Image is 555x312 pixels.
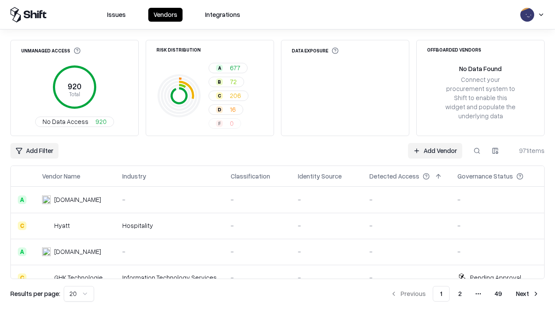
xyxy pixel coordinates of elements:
[451,286,469,302] button: 2
[457,172,513,181] div: Governance Status
[444,75,516,121] div: Connect your procurement system to Shift to enable this widget and populate the underlying data
[42,195,51,204] img: intrado.com
[21,47,81,54] div: Unmanaged Access
[216,65,223,71] div: A
[42,273,51,282] img: GHK Technologies Inc.
[230,91,241,100] span: 206
[102,8,131,22] button: Issues
[231,247,284,256] div: -
[216,78,223,85] div: B
[457,195,537,204] div: -
[216,106,223,113] div: D
[122,247,217,256] div: -
[54,247,101,256] div: [DOMAIN_NAME]
[231,273,284,282] div: -
[122,195,217,204] div: -
[427,47,481,52] div: Offboarded Vendors
[18,221,26,230] div: C
[69,91,80,97] tspan: Total
[457,221,537,230] div: -
[35,117,114,127] button: No Data Access920
[298,172,342,181] div: Identity Source
[148,8,183,22] button: Vendors
[470,273,521,282] div: Pending Approval
[42,221,51,230] img: Hyatt
[231,221,284,230] div: -
[209,63,248,73] button: A677
[369,195,444,204] div: -
[95,117,107,126] span: 920
[231,172,270,181] div: Classification
[369,273,444,282] div: -
[230,63,240,72] span: 677
[216,92,223,99] div: C
[433,286,450,302] button: 1
[42,247,51,256] img: primesec.co.il
[385,286,545,302] nav: pagination
[457,247,537,256] div: -
[18,195,26,204] div: A
[209,77,244,87] button: B72
[10,289,60,298] p: Results per page:
[369,172,419,181] div: Detected Access
[54,221,70,230] div: Hyatt
[230,77,237,86] span: 72
[122,172,146,181] div: Industry
[230,105,236,114] span: 16
[369,247,444,256] div: -
[292,47,339,54] div: Data Exposure
[157,47,201,52] div: Risk Distribution
[459,64,502,73] div: No Data Found
[122,273,217,282] div: Information Technology Services
[298,273,356,282] div: -
[122,221,217,230] div: Hospitality
[209,91,248,101] button: C206
[231,195,284,204] div: -
[54,273,108,282] div: GHK Technologies Inc.
[42,172,80,181] div: Vendor Name
[10,143,59,159] button: Add Filter
[18,273,26,282] div: C
[369,221,444,230] div: -
[298,247,356,256] div: -
[298,221,356,230] div: -
[298,195,356,204] div: -
[408,143,462,159] a: Add Vendor
[209,104,243,115] button: D16
[511,286,545,302] button: Next
[18,247,26,256] div: A
[54,195,101,204] div: [DOMAIN_NAME]
[510,146,545,155] div: 971 items
[488,286,509,302] button: 49
[68,81,82,91] tspan: 920
[200,8,245,22] button: Integrations
[42,117,88,126] span: No Data Access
